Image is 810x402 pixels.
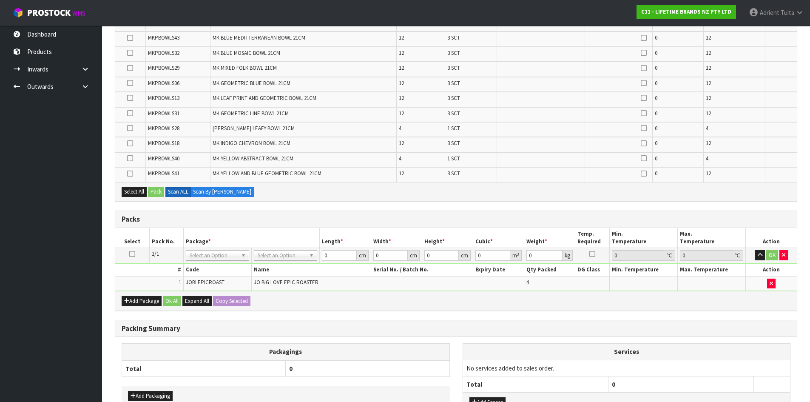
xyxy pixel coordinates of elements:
[706,80,711,87] span: 12
[258,251,306,261] span: Select an Option
[182,296,212,306] button: Expand All
[609,228,677,248] th: Min. Temperature
[399,94,404,102] span: 12
[655,155,657,162] span: 0
[706,34,711,41] span: 12
[447,80,460,87] span: 3 SCT
[526,279,529,286] span: 4
[447,94,460,102] span: 3 SCT
[655,64,657,71] span: 0
[213,19,272,26] span: MK BLUE ARC BOWL 21CM
[447,155,460,162] span: 1 SCT
[473,228,524,248] th: Cubic
[641,8,731,15] strong: C11 - LIFETIME BRANDS NZ PTY LTD
[655,34,657,41] span: 0
[766,250,778,260] button: OK
[186,279,225,286] span: JOBLEPICROAST
[524,264,575,276] th: Qty Packed
[447,19,460,26] span: 3 SCT
[148,170,179,177] span: MKPBOWLS41
[408,250,420,261] div: cm
[320,228,371,248] th: Length
[190,187,254,197] label: Scan By [PERSON_NAME]
[399,155,401,162] span: 4
[575,264,609,276] th: DG Class
[122,296,162,306] button: Add Package
[447,170,460,177] span: 3 SCT
[517,251,519,257] sup: 3
[289,365,293,373] span: 0
[148,19,179,26] span: MKPBOWLS27
[213,64,277,71] span: MK MIXED FOLK BOWL 21CM
[463,360,790,376] td: No services added to sales order.
[706,125,708,132] span: 4
[655,19,657,26] span: 0
[122,325,790,333] h3: Packing Summary
[213,296,250,306] button: Copy Selected
[122,215,790,223] h3: Packs
[148,94,179,102] span: MKPBOWLS13
[655,140,657,147] span: 0
[252,264,371,276] th: Name
[149,228,183,248] th: Pack No.
[746,264,797,276] th: Action
[447,110,460,117] span: 3 SCT
[213,94,316,102] span: MK LEAF PRINT AND GEOMETRIC BOWL 21CM
[213,34,305,41] span: MK BLUE MEDITTERRANEAN BOWL 21CM
[399,64,404,71] span: 12
[115,264,183,276] th: #
[152,250,159,257] span: 1/1
[677,264,745,276] th: Max. Temperature
[781,9,794,17] span: Tuita
[563,250,573,261] div: kg
[422,228,473,248] th: Height
[459,250,471,261] div: cm
[183,264,251,276] th: Code
[655,80,657,87] span: 0
[148,64,179,71] span: MKPBOWLS29
[399,80,404,87] span: 12
[706,110,711,117] span: 12
[190,251,238,261] span: Select an Option
[609,264,677,276] th: Min. Temperature
[510,250,522,261] div: m
[655,170,657,177] span: 0
[447,49,460,57] span: 3 SCT
[213,125,295,132] span: [PERSON_NAME] LEAFY BOWL 21CM
[213,170,321,177] span: MK YELLOW AND BLUE GEOMETRIC BOWL 21CM
[213,110,289,117] span: MK GEOMETRIC LINE BOWL 21CM
[148,49,179,57] span: MKPBOWLS32
[655,49,657,57] span: 0
[447,34,460,41] span: 3 SCT
[357,250,369,261] div: cm
[732,250,743,261] div: ℃
[122,344,450,360] th: Packagings
[179,279,181,286] span: 1
[165,187,191,197] label: Scan ALL
[706,64,711,71] span: 12
[148,155,179,162] span: MKPBOWLS40
[254,279,318,286] span: JO BIG LOVE EPIC ROASTER
[664,250,675,261] div: ℃
[371,264,473,276] th: Serial No. / Batch No.
[655,94,657,102] span: 0
[447,64,460,71] span: 3 SCT
[148,125,179,132] span: MKPBOWLS28
[399,140,404,147] span: 12
[148,140,179,147] span: MKPBOWLS18
[463,376,608,393] th: Total
[706,155,708,162] span: 4
[128,391,173,401] button: Add Packaging
[447,125,460,132] span: 1 SCT
[706,19,711,26] span: 12
[524,228,575,248] th: Weight
[399,125,401,132] span: 4
[163,296,181,306] button: Ok All
[148,110,179,117] span: MKPBOWLS31
[13,7,23,18] img: cube-alt.png
[183,228,320,248] th: Package
[72,9,85,17] small: WMS
[399,170,404,177] span: 12
[371,228,422,248] th: Width
[399,49,404,57] span: 12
